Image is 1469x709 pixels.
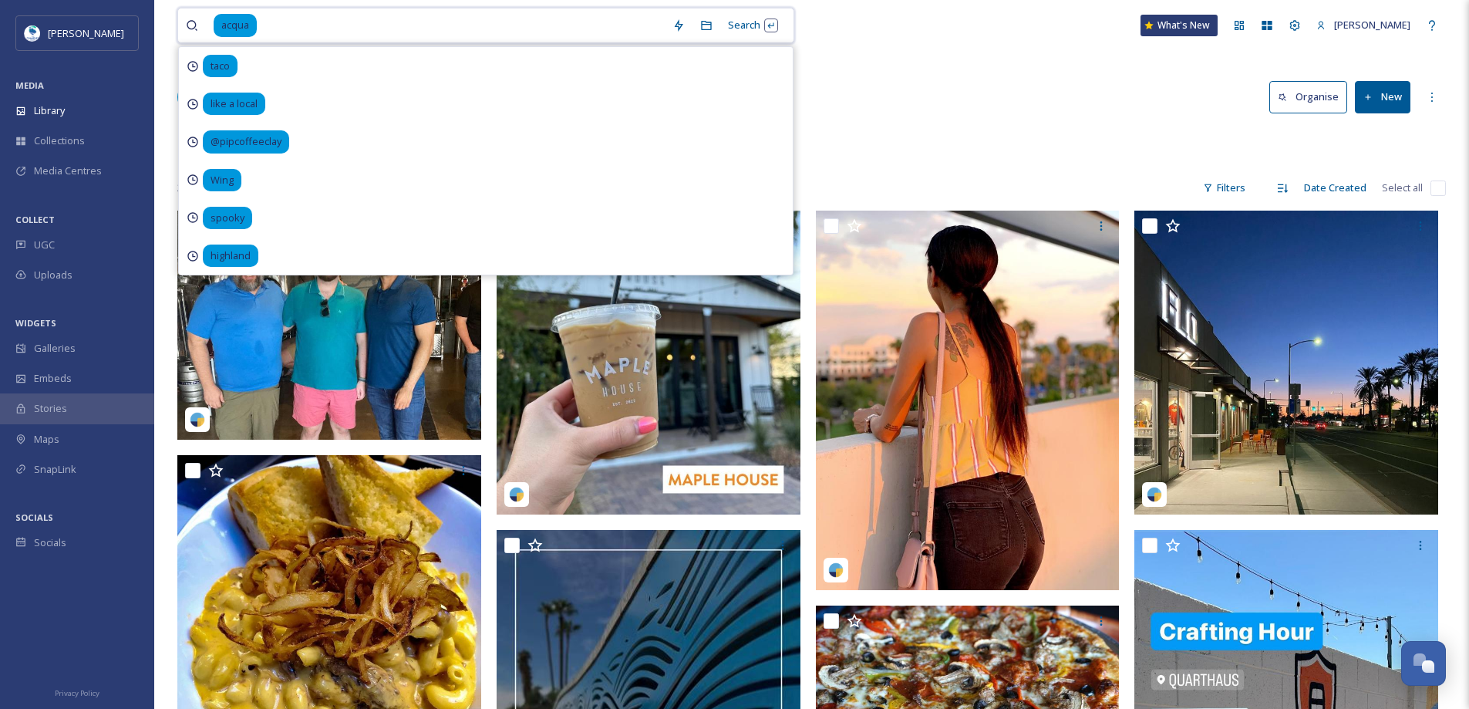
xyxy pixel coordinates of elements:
span: taco [203,55,238,77]
img: snapsea-logo.png [828,562,844,578]
span: highland [203,245,258,267]
a: What's New [1140,15,1218,36]
span: [PERSON_NAME] [1334,18,1410,32]
span: Galleries [34,341,76,356]
div: Filters [1195,173,1253,203]
img: floyogacycle_05072025_ff5f2724-f77e-7cfa-afa1-5692d25d97a6.jpg [1134,211,1438,515]
span: Collections [34,133,85,148]
span: WIDGETS [15,317,56,329]
span: Media Centres [34,164,102,178]
span: acqua [214,14,257,36]
img: snapsea-logo.png [509,487,524,502]
span: @pipcoffeeclay [203,130,289,153]
span: Maps [34,432,59,447]
span: spooky [203,207,252,229]
img: xoxomadyxoxo_05072025_ff55df31-0964-0084-9ed2-08a2fb3e3a21.jpg [816,211,1120,590]
span: Stories [34,401,67,416]
span: Socials [34,535,66,550]
button: Organise [1269,81,1347,113]
span: UGC [34,238,55,252]
span: Library [34,103,65,118]
img: snapsea-logo.png [190,412,205,427]
div: Date Created [1296,173,1374,203]
span: Wing [203,169,241,191]
span: [PERSON_NAME] [48,26,124,40]
img: chandlerpride20_04102025_17910425660794840.jpg [177,211,481,440]
span: Uploads [34,268,72,282]
div: Search [720,10,786,40]
span: Select all [1382,181,1423,195]
span: MEDIA [15,79,44,91]
span: like a local [203,93,265,115]
img: snapsea-logo.png [1147,487,1162,502]
span: COLLECT [15,214,55,225]
a: Privacy Policy [55,683,99,701]
span: SOCIALS [15,511,53,523]
img: visitchandler_05072025_dd77ed06-f2e2-94c2-372f-7d3d3edb00a2.jpg [497,211,800,515]
span: Embeds [34,371,72,386]
span: Privacy Policy [55,688,99,698]
img: download.jpeg [25,25,40,41]
span: 2765 file s [177,181,219,195]
span: SnapLink [34,462,76,477]
a: [PERSON_NAME] [1309,10,1418,40]
button: Open Chat [1401,641,1446,686]
button: New [1355,81,1410,113]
